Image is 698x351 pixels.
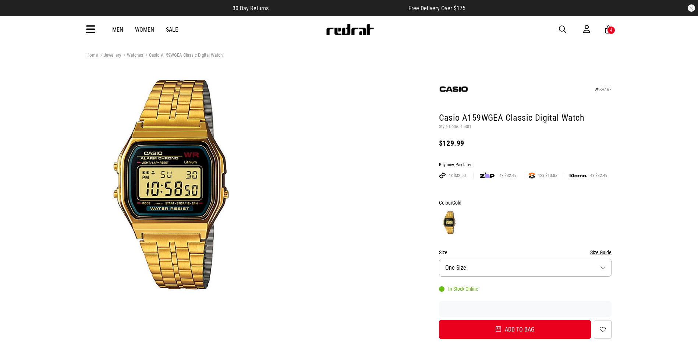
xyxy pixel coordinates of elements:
[143,52,223,59] a: Casio A159WGEA Classic Digital Watch
[667,320,698,351] iframe: LiveChat chat widget
[605,26,612,33] a: 4
[590,248,612,257] button: Size Guide
[439,162,612,168] div: Buy now, Pay later.
[587,173,610,178] span: 4x $32.49
[439,198,612,207] div: Colour
[529,173,535,178] img: SPLITPAY
[98,52,121,59] a: Jewellery
[452,200,461,206] span: Gold
[439,259,612,277] button: One Size
[408,5,465,12] span: Free Delivery Over $175
[283,4,394,12] iframe: Customer reviews powered by Trustpilot
[121,52,143,59] a: Watches
[439,74,468,104] img: Casio
[439,112,612,124] h1: Casio A159WGEA Classic Digital Watch
[595,87,612,92] a: SHARE
[439,173,446,178] img: AFTERPAY
[439,305,612,313] iframe: Customer reviews powered by Trustpilot
[535,173,560,178] span: 12x $10.83
[570,174,587,178] img: KLARNA
[86,68,255,301] img: Casio A159wgea Classic Digital Watch in Gold
[445,264,466,271] span: One Size
[166,26,178,33] a: Sale
[610,28,612,33] div: 4
[439,124,612,130] p: Style Code: 45381
[135,26,154,33] a: Women
[86,52,98,58] a: Home
[496,173,520,178] span: 4x $32.49
[480,172,495,179] img: zip
[439,248,612,257] div: Size
[446,173,469,178] span: 4x $32.50
[439,286,478,292] div: In Stock Online
[233,5,269,12] span: 30 Day Returns
[112,26,123,33] a: Men
[439,139,612,148] div: $129.99
[326,24,374,35] img: Redrat logo
[440,210,458,235] img: Gold
[439,320,591,339] button: Add to bag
